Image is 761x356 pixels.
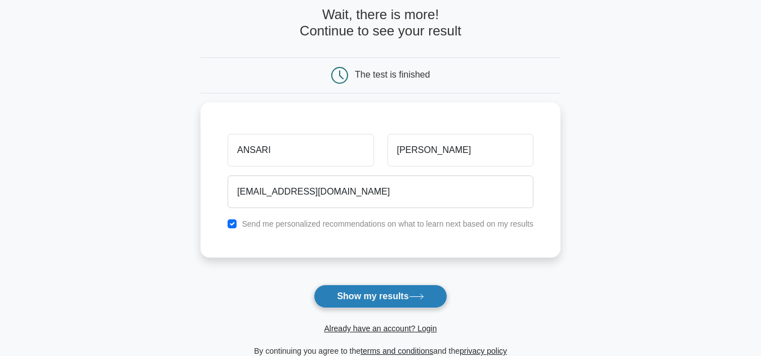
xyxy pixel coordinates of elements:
[242,219,533,228] label: Send me personalized recommendations on what to learn next based on my results
[314,285,447,308] button: Show my results
[324,324,437,333] a: Already have an account? Login
[228,134,373,166] input: First name
[361,346,433,355] a: terms and conditions
[228,175,533,208] input: Email
[460,346,507,355] a: privacy policy
[388,134,533,166] input: Last name
[355,70,430,79] div: The test is finished
[201,7,560,39] h4: Wait, there is more! Continue to see your result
